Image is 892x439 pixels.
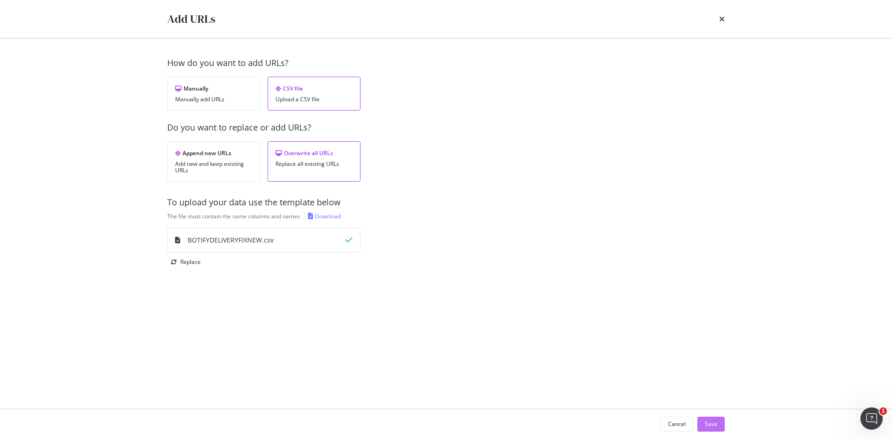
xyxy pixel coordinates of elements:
[275,149,353,157] div: Overwrite all URLs
[175,161,252,174] div: Add new and keep existing URLs
[167,122,725,134] div: Do you want to replace or add URLs?
[660,417,694,432] button: Cancel
[275,161,353,167] div: Replace all existing URLs
[879,407,887,415] span: 1
[188,236,274,245] div: BOTIFYDELIVERYFIXNEW.csv
[315,212,341,220] div: Download
[275,96,353,103] div: Upload a CSV file
[167,11,215,27] div: Add URLs
[167,57,725,69] div: How do you want to add URLs?
[175,85,252,92] div: Manually
[175,96,252,103] div: Manually add URLs
[308,212,341,220] a: Download
[167,255,201,269] button: Replace
[668,420,686,428] div: Cancel
[860,407,883,430] iframe: Intercom live chat
[705,420,717,428] div: Save
[697,417,725,432] button: Save
[175,149,252,157] div: Append new URLs
[180,258,201,266] div: Replace
[275,85,353,92] div: CSV file
[167,197,725,209] div: To upload your data use the template below
[167,212,300,220] div: The file must contain the same columns and names
[719,11,725,27] div: times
